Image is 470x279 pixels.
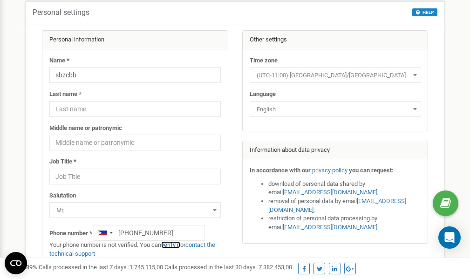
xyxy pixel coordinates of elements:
[438,226,461,249] div: Open Intercom Messenger
[49,229,92,238] label: Phone number *
[94,225,116,240] div: Telephone country code
[33,8,89,17] h5: Personal settings
[5,252,27,274] button: Open CMP widget
[49,56,69,65] label: Name *
[49,191,76,200] label: Salutation
[161,241,180,248] a: verify it
[94,225,204,241] input: +1-800-555-55-55
[49,135,221,150] input: Middle name or patronymic
[253,69,418,82] span: (UTC-11:00) Pacific/Midway
[42,31,228,49] div: Personal information
[243,141,428,160] div: Information about data privacy
[49,169,221,184] input: Job Title
[49,67,221,83] input: Name
[283,189,377,196] a: [EMAIL_ADDRESS][DOMAIN_NAME]
[164,264,292,271] span: Calls processed in the last 30 days :
[49,202,221,218] span: Mr.
[253,103,418,116] span: English
[129,264,163,271] u: 1 745 115,00
[349,167,394,174] strong: you can request:
[268,197,421,214] li: removal of personal data by email ,
[250,90,276,99] label: Language
[250,56,278,65] label: Time zone
[268,214,421,231] li: restriction of personal data processing by email .
[49,124,122,133] label: Middle name or patronymic
[49,157,76,166] label: Job Title *
[268,197,406,213] a: [EMAIL_ADDRESS][DOMAIN_NAME]
[243,31,428,49] div: Other settings
[412,8,437,16] button: HELP
[49,90,82,99] label: Last name *
[259,264,292,271] u: 7 382 453,00
[49,241,221,258] p: Your phone number is not verified. You can or
[268,180,421,197] li: download of personal data shared by email ,
[39,264,163,271] span: Calls processed in the last 7 days :
[49,101,221,117] input: Last name
[49,241,215,257] a: contact the technical support
[283,224,377,231] a: [EMAIL_ADDRESS][DOMAIN_NAME]
[250,67,421,83] span: (UTC-11:00) Pacific/Midway
[312,167,347,174] a: privacy policy
[250,167,311,174] strong: In accordance with our
[250,101,421,117] span: English
[53,204,218,217] span: Mr.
